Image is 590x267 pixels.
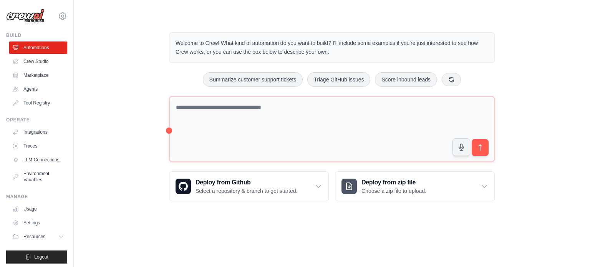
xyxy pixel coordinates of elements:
a: Tool Registry [9,97,67,109]
p: Choose a zip file to upload. [361,187,426,195]
a: Usage [9,203,67,215]
a: Marketplace [9,69,67,81]
img: Logo [6,9,45,23]
button: Triage GitHub issues [307,72,370,87]
p: Select a repository & branch to get started. [196,187,297,195]
a: Settings [9,217,67,229]
button: Resources [9,231,67,243]
a: Crew Studio [9,55,67,68]
span: Resources [23,234,45,240]
p: Welcome to Crew! What kind of automation do you want to build? I'll include some examples if you'... [176,39,488,56]
button: Score inbound leads [375,72,437,87]
a: LLM Connections [9,154,67,166]
div: Build [6,32,67,38]
button: Summarize customer support tickets [203,72,303,87]
div: Operate [6,117,67,123]
button: Logout [6,250,67,264]
a: Automations [9,41,67,54]
h3: Deploy from zip file [361,178,426,187]
span: Logout [34,254,48,260]
a: Environment Variables [9,167,67,186]
a: Integrations [9,126,67,138]
a: Traces [9,140,67,152]
div: Manage [6,194,67,200]
a: Agents [9,83,67,95]
h3: Deploy from Github [196,178,297,187]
